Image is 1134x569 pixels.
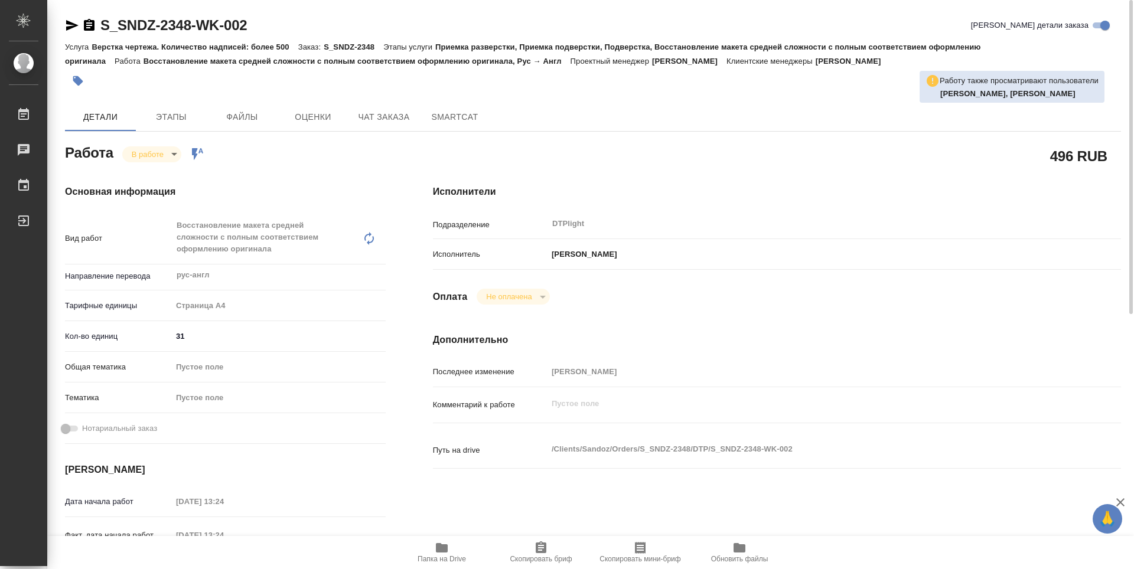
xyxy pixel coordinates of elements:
[65,185,386,199] h4: Основная информация
[433,248,548,260] p: Исполнитель
[433,219,548,231] p: Подразделение
[726,57,816,66] p: Клиентские менеджеры
[433,290,468,304] h4: Оплата
[65,529,172,541] p: Факт. дата начала работ
[65,463,386,477] h4: [PERSON_NAME]
[298,42,324,51] p: Заказ:
[690,536,789,569] button: Обновить файлы
[477,289,549,305] div: В работе
[510,555,572,563] span: Скопировать бриф
[285,110,341,125] span: Оценки
[65,270,172,282] p: Направление перевода
[115,57,144,66] p: Работа
[172,388,386,408] div: Пустое поле
[1093,504,1122,534] button: 🙏
[172,328,386,345] input: ✎ Введи что-нибудь
[65,331,172,342] p: Кол-во единиц
[176,361,372,373] div: Пустое поле
[214,110,271,125] span: Файлы
[548,248,617,260] p: [PERSON_NAME]
[92,42,298,51] p: Верстка чертежа. Количество надписей: более 500
[940,75,1099,87] p: Работу также просматривают пользователи
[82,423,157,434] span: Нотариальный заказ
[433,185,1121,199] h4: Исполнители
[940,88,1099,100] p: Ямковенко Вера, Носкова Анна
[426,110,483,125] span: SmartCat
[491,536,591,569] button: Скопировать бриф
[65,233,172,244] p: Вид работ
[72,110,129,125] span: Детали
[324,42,383,51] p: S_SNDZ-2348
[65,141,113,162] h2: Работа
[383,42,435,51] p: Этапы услуги
[548,363,1064,380] input: Пустое поле
[172,527,275,544] input: Пустое поле
[711,555,768,563] span: Обновить файлы
[82,18,96,32] button: Скопировать ссылку
[1097,506,1117,531] span: 🙏
[65,42,981,66] p: Приемка разверстки, Приемка подверстки, Подверстка, Восстановление макета средней сложности с пол...
[356,110,412,125] span: Чат заказа
[143,110,200,125] span: Этапы
[172,357,386,377] div: Пустое поле
[392,536,491,569] button: Папка на Drive
[65,300,172,312] p: Тарифные единицы
[172,493,275,510] input: Пустое поле
[433,399,548,411] p: Комментарий к работе
[65,361,172,373] p: Общая тематика
[65,18,79,32] button: Скопировать ссылку для ЯМессенджера
[816,57,890,66] p: [PERSON_NAME]
[65,68,91,94] button: Добавить тэг
[548,439,1064,459] textarea: /Clients/Sandoz/Orders/S_SNDZ-2348/DTP/S_SNDZ-2348-WK-002
[599,555,680,563] span: Скопировать мини-бриф
[571,57,652,66] p: Проектный менеджер
[1050,146,1107,166] h2: 496 RUB
[172,296,386,316] div: Страница А4
[418,555,466,563] span: Папка на Drive
[433,366,548,378] p: Последнее изменение
[940,89,1076,98] b: [PERSON_NAME], [PERSON_NAME]
[483,292,535,302] button: Не оплачена
[591,536,690,569] button: Скопировать мини-бриф
[971,19,1089,31] span: [PERSON_NAME] детали заказа
[100,17,247,33] a: S_SNDZ-2348-WK-002
[128,149,167,159] button: В работе
[65,42,92,51] p: Услуга
[65,392,172,404] p: Тематика
[433,333,1121,347] h4: Дополнительно
[176,392,372,404] div: Пустое поле
[65,496,172,508] p: Дата начала работ
[144,57,571,66] p: Восстановление макета средней сложности с полным соответствием оформлению оригинала, Рус → Англ
[652,57,726,66] p: [PERSON_NAME]
[122,146,181,162] div: В работе
[433,444,548,456] p: Путь на drive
